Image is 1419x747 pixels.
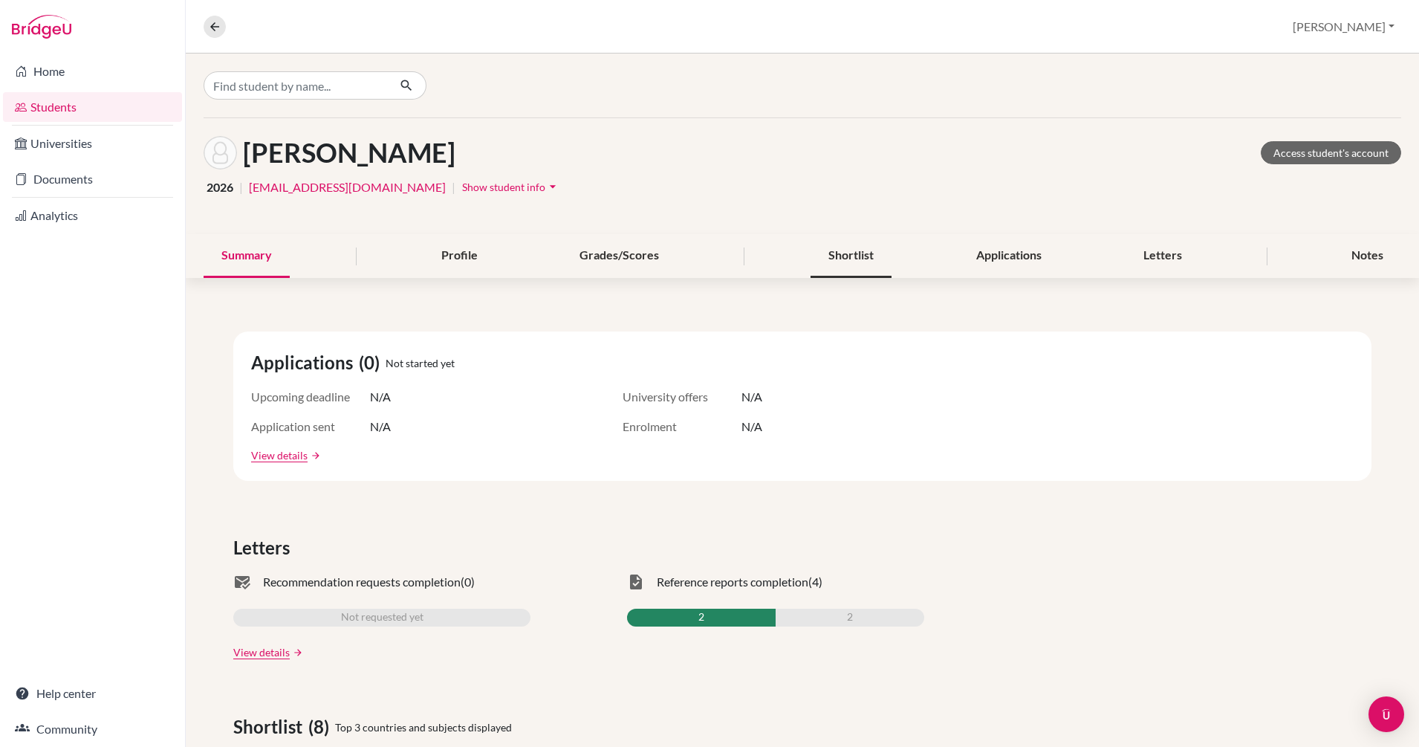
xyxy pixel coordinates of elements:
h1: [PERSON_NAME] [243,137,455,169]
div: Notes [1334,234,1401,278]
div: Profile [423,234,496,278]
span: (0) [359,349,386,376]
span: task [627,573,645,591]
img: Cong Danh Pham's avatar [204,136,237,169]
span: mark_email_read [233,573,251,591]
span: Recommendation requests completion [263,573,461,591]
input: Find student by name... [204,71,388,100]
span: N/A [370,388,391,406]
span: University offers [623,388,741,406]
a: Community [3,714,182,744]
a: arrow_forward [290,647,303,658]
span: Top 3 countries and subjects displayed [335,719,512,735]
a: Access student's account [1261,141,1401,164]
span: (4) [808,573,822,591]
span: Not requested yet [341,609,423,627]
button: [PERSON_NAME] [1286,13,1401,41]
a: Analytics [3,201,182,230]
div: Applications [958,234,1059,278]
span: Enrolment [623,418,741,436]
span: Upcoming deadline [251,388,370,406]
span: Application sent [251,418,370,436]
span: Applications [251,349,359,376]
a: Universities [3,129,182,158]
span: 2 [847,609,853,627]
span: N/A [370,418,391,436]
span: N/A [741,388,762,406]
div: Summary [204,234,290,278]
span: Reference reports completion [657,573,808,591]
span: | [239,178,243,196]
a: View details [251,447,308,463]
a: arrow_forward [308,450,321,461]
div: Shortlist [811,234,892,278]
span: (8) [308,714,335,740]
div: Open Intercom Messenger [1368,696,1404,732]
div: Grades/Scores [562,234,677,278]
button: Show student infoarrow_drop_down [461,175,561,198]
a: [EMAIL_ADDRESS][DOMAIN_NAME] [249,178,446,196]
span: Letters [233,534,296,561]
span: Shortlist [233,714,308,740]
span: 2 [698,609,704,627]
span: Not started yet [386,355,455,371]
span: Show student info [462,181,545,193]
a: Students [3,92,182,122]
span: 2026 [207,178,233,196]
i: arrow_drop_down [545,179,560,194]
span: | [452,178,455,196]
img: Bridge-U [12,15,71,39]
a: Help center [3,679,182,708]
span: N/A [741,418,762,436]
span: (0) [461,573,475,591]
a: Documents [3,164,182,194]
div: Letters [1126,234,1200,278]
a: Home [3,56,182,86]
a: View details [233,644,290,660]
